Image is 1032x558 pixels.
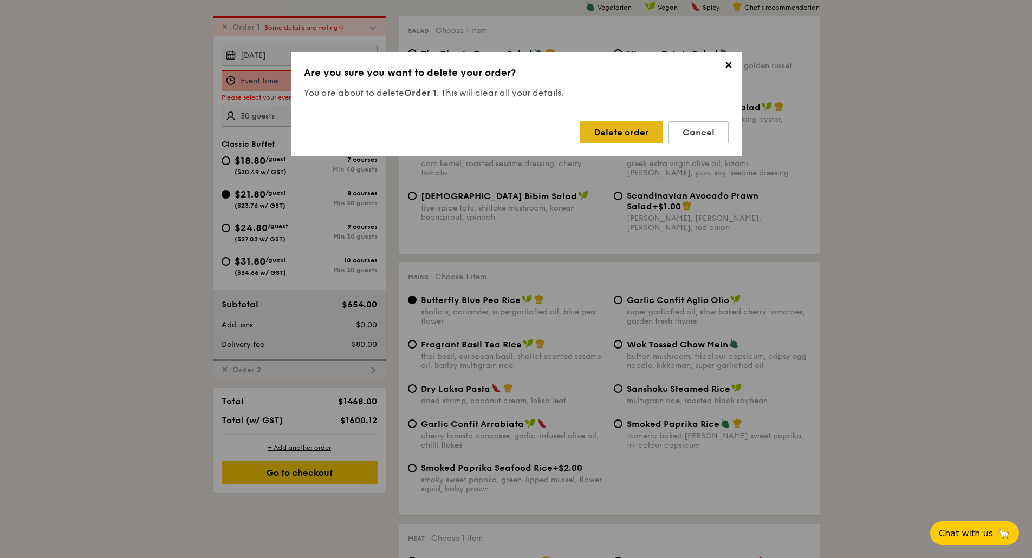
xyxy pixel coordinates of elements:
[580,121,663,143] div: Delete order
[930,521,1019,545] button: Chat with us🦙
[721,60,736,75] span: ✕
[668,121,729,143] div: Cancel
[997,527,1010,540] span: 🦙
[939,528,993,539] span: Chat with us
[304,87,729,100] h4: You are about to delete . This will clear all your details.
[304,65,729,80] h3: Are you sure you want to delete your order?
[404,88,437,98] strong: Order 1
